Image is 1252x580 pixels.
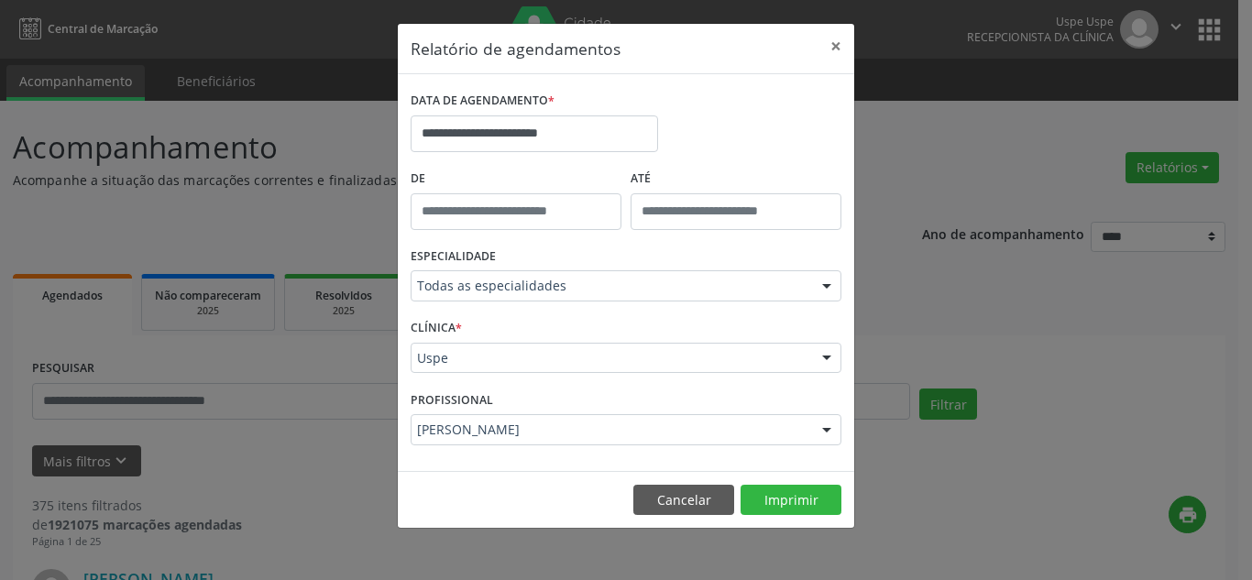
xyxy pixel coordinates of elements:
[633,485,734,516] button: Cancelar
[741,485,841,516] button: Imprimir
[417,277,804,295] span: Todas as especialidades
[818,24,854,69] button: Close
[411,165,621,193] label: De
[411,87,555,115] label: DATA DE AGENDAMENTO
[417,349,804,367] span: Uspe
[411,243,496,271] label: ESPECIALIDADE
[411,314,462,343] label: CLÍNICA
[411,386,493,414] label: PROFISSIONAL
[631,165,841,193] label: ATÉ
[411,37,621,60] h5: Relatório de agendamentos
[417,421,804,439] span: [PERSON_NAME]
